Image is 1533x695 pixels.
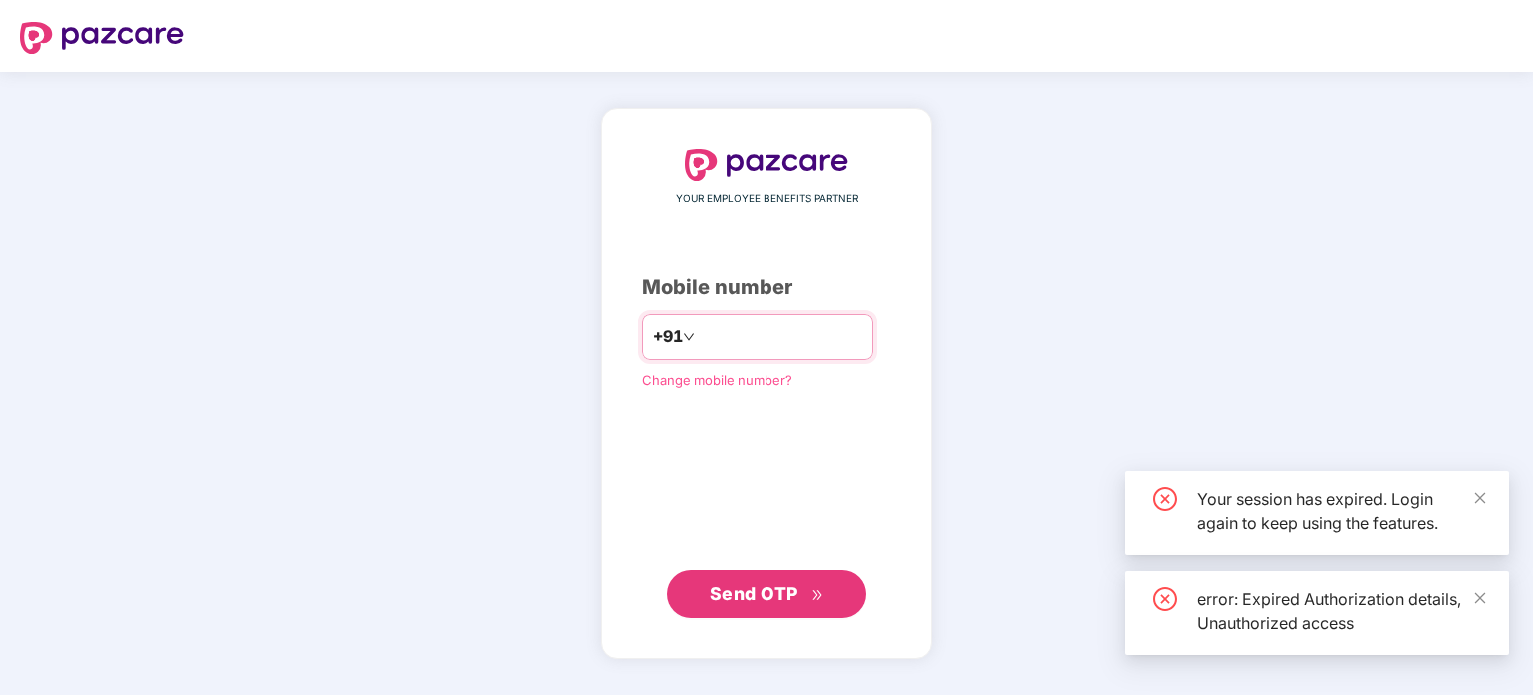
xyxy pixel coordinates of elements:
span: double-right [811,589,824,602]
span: Send OTP [710,583,798,604]
span: +91 [653,324,683,349]
img: logo [20,22,184,54]
div: Mobile number [642,272,891,303]
button: Send OTPdouble-right [667,570,866,618]
div: Your session has expired. Login again to keep using the features. [1197,487,1485,535]
span: close [1473,491,1487,505]
span: down [683,331,695,343]
a: Change mobile number? [642,372,792,388]
span: YOUR EMPLOYEE BENEFITS PARTNER [676,191,858,207]
div: error: Expired Authorization details, Unauthorized access [1197,587,1485,635]
img: logo [685,149,848,181]
span: close [1473,591,1487,605]
span: close-circle [1153,587,1177,611]
span: close-circle [1153,487,1177,511]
